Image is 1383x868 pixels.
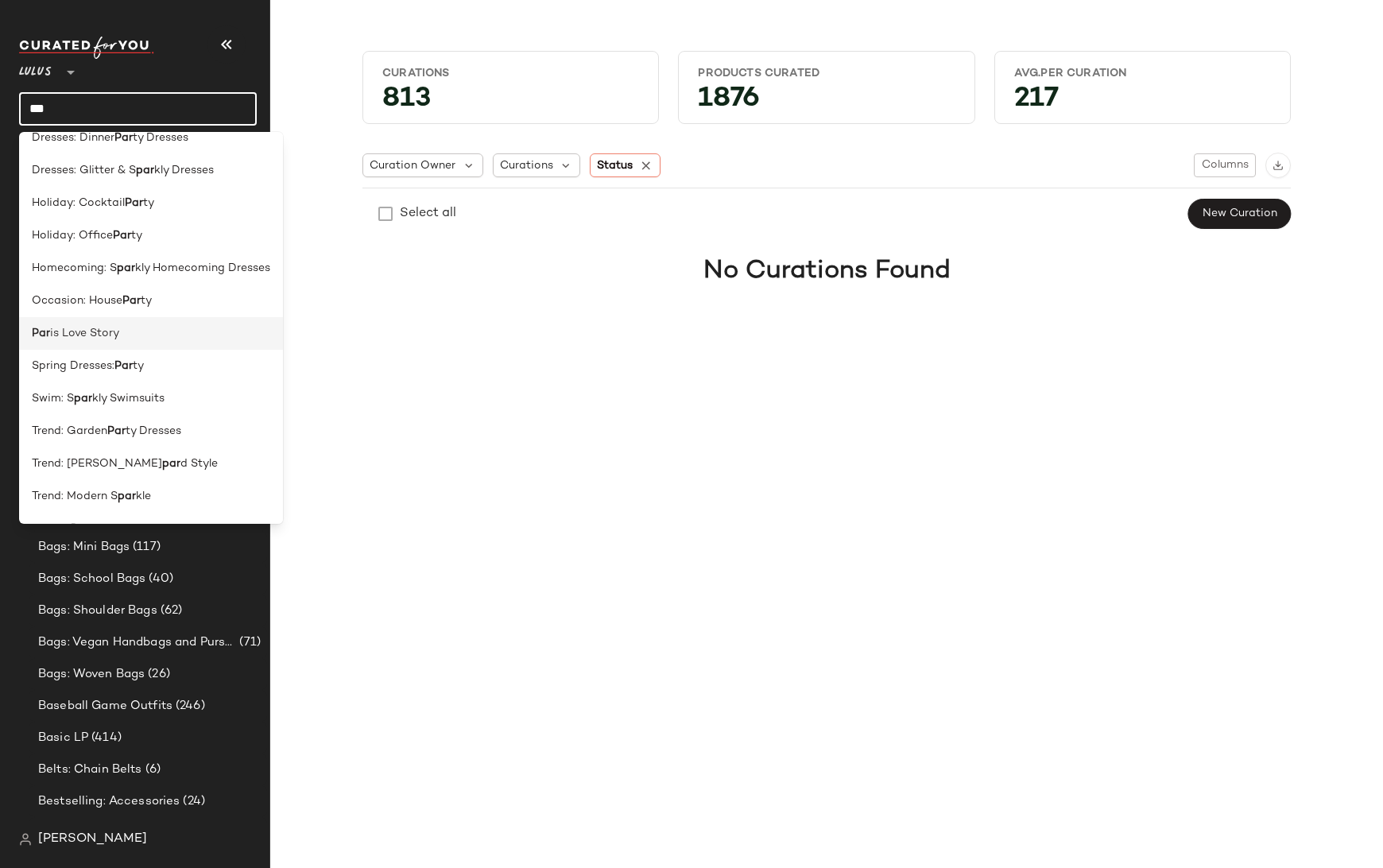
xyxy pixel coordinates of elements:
[162,455,180,472] b: par
[114,130,133,146] b: Par
[157,602,183,620] span: (62)
[1014,66,1271,81] div: Avg.per Curation
[38,729,88,747] span: Basic LP
[117,260,135,277] b: par
[38,830,147,849] span: [PERSON_NAME]
[122,293,141,309] b: Par
[88,729,122,747] span: (414)
[1001,87,1284,117] div: 217
[136,162,154,179] b: par
[135,260,270,277] span: kly Homecoming Dresses
[38,792,180,811] span: Bestselling: Accessories
[131,227,142,244] span: ty
[1202,207,1277,220] span: New Curation
[19,833,32,846] img: svg%3e
[133,358,144,374] span: ty
[107,423,126,440] b: Par
[114,358,133,374] b: Par
[382,66,639,81] div: Curations
[32,260,117,277] span: Homecoming: S
[703,252,951,290] h1: No Curations Found
[32,390,74,407] span: Swim: S
[126,423,181,440] span: ty Dresses
[92,390,165,407] span: kly Swimsuits
[74,390,92,407] b: par
[19,54,52,83] span: Lulus
[38,697,172,715] span: Baseball Game Outfits
[370,87,652,117] div: 813
[142,761,161,779] span: (6)
[597,157,633,174] span: Status
[32,358,114,374] span: Spring Dresses:
[154,162,214,179] span: kly Dresses
[89,521,145,537] span: ty Dresses
[32,293,122,309] span: Occasion: House
[38,665,145,684] span: Bags: Woven Bags
[32,130,114,146] span: Dresses: Dinner
[118,488,136,505] b: par
[32,521,71,537] span: Winter:
[136,488,151,505] span: kle
[50,325,119,342] span: is Love Story
[38,602,157,620] span: Bags: Shoulder Bags
[172,697,205,715] span: (246)
[145,665,170,684] span: (26)
[38,570,145,588] span: Bags: School Bags
[1188,199,1291,229] button: New Curation
[141,293,152,309] span: ty
[698,66,955,81] div: Products Curated
[125,195,143,211] b: Par
[685,87,967,117] div: 1876
[32,423,107,440] span: Trend: Garden
[71,521,89,537] b: Par
[130,538,161,556] span: (117)
[38,761,142,779] span: Belts: Chain Belts
[113,227,131,244] b: Par
[370,157,455,174] span: Curation Owner
[143,195,154,211] span: ty
[38,538,130,556] span: Bags: Mini Bags
[32,488,118,505] span: Trend: Modern S
[32,162,136,179] span: Dresses: Glitter & S
[236,634,261,652] span: (71)
[32,195,125,211] span: Holiday: Cocktail
[180,455,218,472] span: d Style
[32,227,113,244] span: Holiday: Office
[19,37,154,59] img: cfy_white_logo.C9jOOHJF.svg
[145,570,173,588] span: (40)
[32,455,162,472] span: Trend: [PERSON_NAME]
[1201,159,1249,172] span: Columns
[32,325,50,342] b: Par
[180,792,205,811] span: (24)
[133,130,188,146] span: ty Dresses
[500,157,553,174] span: Curations
[1194,153,1256,177] button: Columns
[400,204,456,223] div: Select all
[38,634,236,652] span: Bags: Vegan Handbags and Purses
